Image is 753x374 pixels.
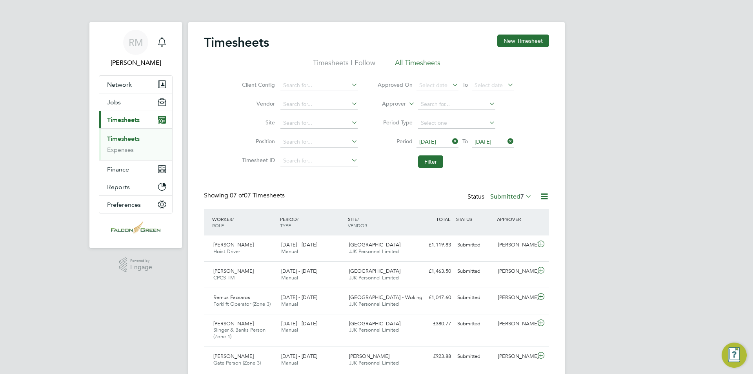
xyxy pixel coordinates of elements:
span: Manual [281,327,298,333]
span: Powered by [130,257,152,264]
span: 07 Timesheets [230,192,285,199]
div: Status [467,192,533,203]
div: Submitted [454,239,495,252]
span: [DATE] [419,138,436,145]
div: WORKER [210,212,278,232]
div: PERIOD [278,212,346,232]
span: [GEOGRAPHIC_DATA] [349,268,400,274]
span: [PERSON_NAME] [349,353,389,359]
span: JJK Personnel Limited [349,327,399,333]
input: Search for... [280,155,358,166]
span: Gate Person (Zone 3) [213,359,261,366]
h2: Timesheets [204,35,269,50]
span: ROLE [212,222,224,228]
span: Network [107,81,132,88]
span: TYPE [280,222,291,228]
span: TOTAL [436,216,450,222]
span: [GEOGRAPHIC_DATA] - Woking [349,294,422,301]
span: [DATE] - [DATE] [281,353,317,359]
div: Submitted [454,350,495,363]
li: Timesheets I Follow [313,58,375,72]
span: JJK Personnel Limited [349,359,399,366]
input: Search for... [280,137,358,148]
span: Finance [107,166,129,173]
div: Submitted [454,317,495,330]
div: Submitted [454,265,495,278]
div: £380.77 [413,317,454,330]
span: [DATE] - [DATE] [281,320,317,327]
span: 7 [520,193,524,201]
label: Approved On [377,81,413,88]
input: Search for... [418,99,495,110]
span: Forklift Operator (Zone 3) [213,301,271,307]
span: To [460,80,470,90]
div: [PERSON_NAME] [495,317,536,330]
span: VENDOR [348,222,367,228]
input: Search for... [280,80,358,91]
div: [PERSON_NAME] [495,291,536,304]
span: Jobs [107,99,121,106]
span: Preferences [107,201,141,208]
div: Timesheets [99,128,172,160]
span: Manual [281,301,298,307]
span: [GEOGRAPHIC_DATA] [349,320,400,327]
span: Reports [107,183,130,191]
a: Powered byEngage [119,257,153,272]
span: RM [129,37,143,47]
button: Reports [99,178,172,195]
span: / [232,216,234,222]
button: New Timesheet [497,35,549,47]
span: JJK Personnel Limited [349,248,399,255]
span: Select date [419,82,447,89]
span: Engage [130,264,152,271]
nav: Main navigation [89,22,182,248]
span: [PERSON_NAME] [213,353,254,359]
div: [PERSON_NAME] [495,239,536,252]
span: Timesheets [107,116,140,124]
div: Showing [204,192,286,200]
button: Timesheets [99,111,172,128]
span: Manual [281,248,298,255]
label: Submitted [490,193,532,201]
div: [PERSON_NAME] [495,350,536,363]
div: [PERSON_NAME] [495,265,536,278]
label: Site [240,119,275,126]
button: Engage Resource Center [722,343,747,368]
span: Roisin Murphy [99,58,173,68]
span: [DATE] - [DATE] [281,268,317,274]
div: £1,463.50 [413,265,454,278]
span: Slinger & Banks Person (Zone 1) [213,327,266,340]
button: Filter [418,155,443,168]
div: STATUS [454,212,495,226]
div: £923.88 [413,350,454,363]
label: Vendor [240,100,275,107]
label: Period [377,138,413,145]
span: Select date [475,82,503,89]
span: / [357,216,359,222]
span: [PERSON_NAME] [213,241,254,248]
span: Remus Facsaros [213,294,250,301]
a: RM[PERSON_NAME] [99,30,173,68]
span: [DATE] - [DATE] [281,241,317,248]
div: £1,047.60 [413,291,454,304]
div: APPROVER [495,212,536,226]
span: [DATE] [475,138,491,145]
span: [PERSON_NAME] [213,268,254,274]
img: falcongreen-logo-retina.png [111,221,160,234]
div: £1,119.83 [413,239,454,252]
button: Preferences [99,196,172,213]
span: JJK Personnel Limited [349,274,399,281]
input: Select one [418,118,495,129]
input: Search for... [280,99,358,110]
label: Period Type [377,119,413,126]
span: Manual [281,274,298,281]
span: Manual [281,359,298,366]
span: [PERSON_NAME] [213,320,254,327]
span: / [297,216,298,222]
a: Expenses [107,146,134,153]
button: Network [99,76,172,93]
span: [DATE] - [DATE] [281,294,317,301]
button: Jobs [99,93,172,111]
span: CPCS TM [213,274,235,281]
button: Finance [99,161,172,178]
